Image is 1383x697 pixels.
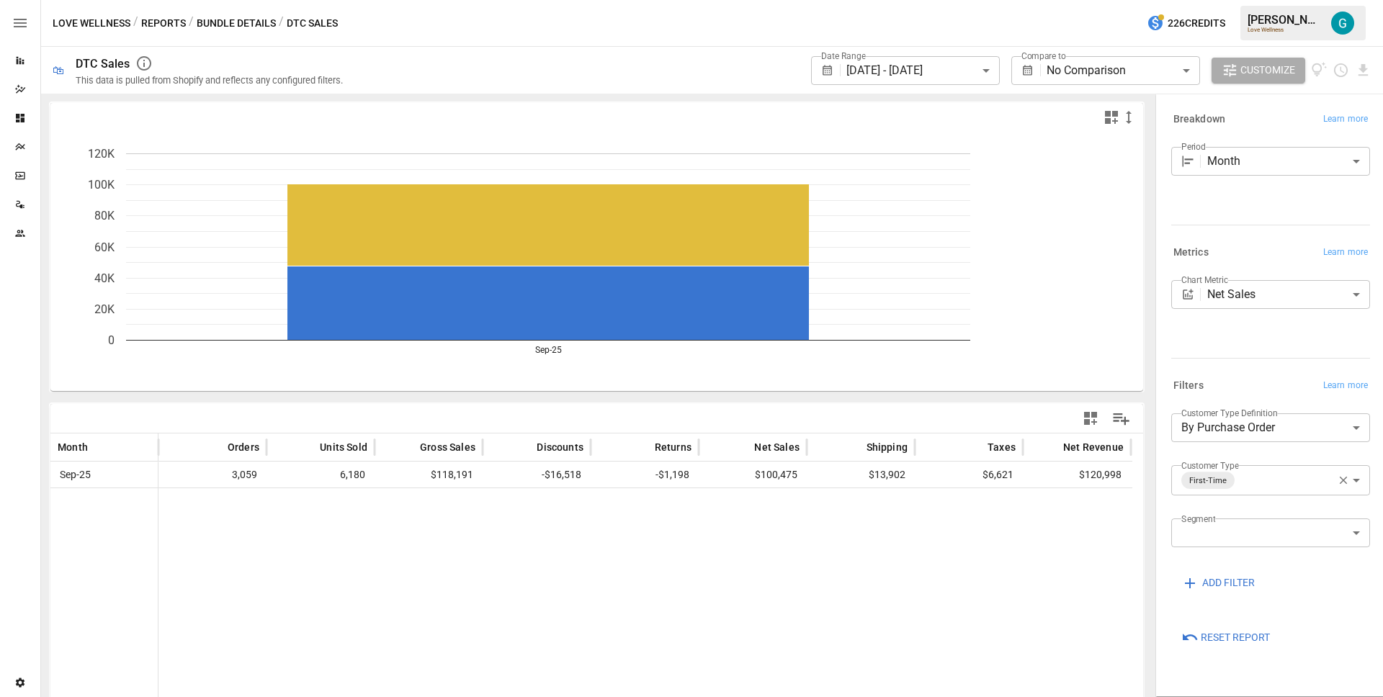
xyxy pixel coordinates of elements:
button: ADD FILTER [1171,570,1265,596]
text: 120K [88,147,115,161]
button: Sort [1042,437,1062,457]
span: $118,191 [382,462,475,487]
text: 60K [94,240,115,254]
span: Net Revenue [1063,440,1124,454]
span: Orders [228,440,259,454]
button: Gavin Acres [1322,3,1363,43]
span: Returns [655,440,691,454]
div: 🛍 [53,63,64,77]
svg: A chart. [50,132,1132,391]
button: Sort [733,437,753,457]
span: Net Sales [754,440,800,454]
span: Units Sold [320,440,367,454]
button: View documentation [1311,58,1328,84]
button: Sort [633,437,653,457]
div: [DATE] - [DATE] [846,56,999,85]
span: Month [58,440,88,454]
button: 226Credits [1141,10,1231,37]
span: $6,621 [922,462,1016,487]
button: Sort [515,437,535,457]
label: Chart Metric [1181,274,1228,286]
button: Sort [845,437,865,457]
button: Reset Report [1171,624,1280,650]
span: 6,180 [274,462,367,487]
div: DTC Sales [76,57,130,71]
button: Schedule report [1333,62,1349,78]
span: Reset Report [1201,629,1270,647]
span: ADD FILTER [1202,574,1255,592]
span: Customize [1240,61,1295,79]
button: Customize [1212,58,1305,84]
div: Love Wellness [1248,27,1322,33]
label: Customer Type Definition [1181,407,1278,419]
span: Discounts [537,440,583,454]
text: 0 [108,333,115,347]
div: No Comparison [1047,56,1199,85]
button: Sort [966,437,986,457]
button: Love Wellness [53,14,130,32]
text: 40K [94,271,115,285]
span: First-Time [1183,472,1232,489]
button: Sort [206,437,226,457]
label: Segment [1181,513,1215,525]
h6: Filters [1173,378,1204,394]
div: By Purchase Order [1171,413,1370,442]
button: Manage Columns [1105,403,1137,435]
text: Sep-25 [535,345,562,355]
button: Sort [398,437,419,457]
div: Month [1207,147,1370,176]
h6: Breakdown [1173,112,1225,127]
span: Sep-25 [58,462,151,487]
div: / [133,14,138,32]
div: / [189,14,194,32]
button: Reports [141,14,186,32]
text: 80K [94,209,115,222]
button: Download report [1355,62,1371,78]
span: -$16,518 [490,462,583,487]
label: Date Range [821,50,866,62]
span: Taxes [988,440,1016,454]
div: This data is pulled from Shopify and reflects any configured filters. [76,75,343,86]
span: Learn more [1323,379,1368,393]
div: / [279,14,284,32]
span: 226 Credits [1168,14,1225,32]
span: $13,902 [814,462,908,487]
div: [PERSON_NAME] [1248,13,1322,27]
button: Sort [89,437,109,457]
span: -$1,198 [598,462,691,487]
span: Learn more [1323,246,1368,260]
text: 20K [94,302,115,316]
label: Period [1181,140,1206,153]
label: Customer Type [1181,459,1239,472]
h6: Metrics [1173,245,1209,261]
span: Gross Sales [420,440,475,454]
text: 100K [88,178,115,192]
span: $100,475 [706,462,800,487]
div: Net Sales [1207,280,1370,309]
button: Bundle Details [197,14,276,32]
button: Sort [298,437,318,457]
span: 3,059 [166,462,259,487]
span: $120,998 [1030,462,1124,487]
label: Compare to [1021,50,1066,62]
img: Gavin Acres [1331,12,1354,35]
span: Shipping [867,440,908,454]
span: Learn more [1323,112,1368,127]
